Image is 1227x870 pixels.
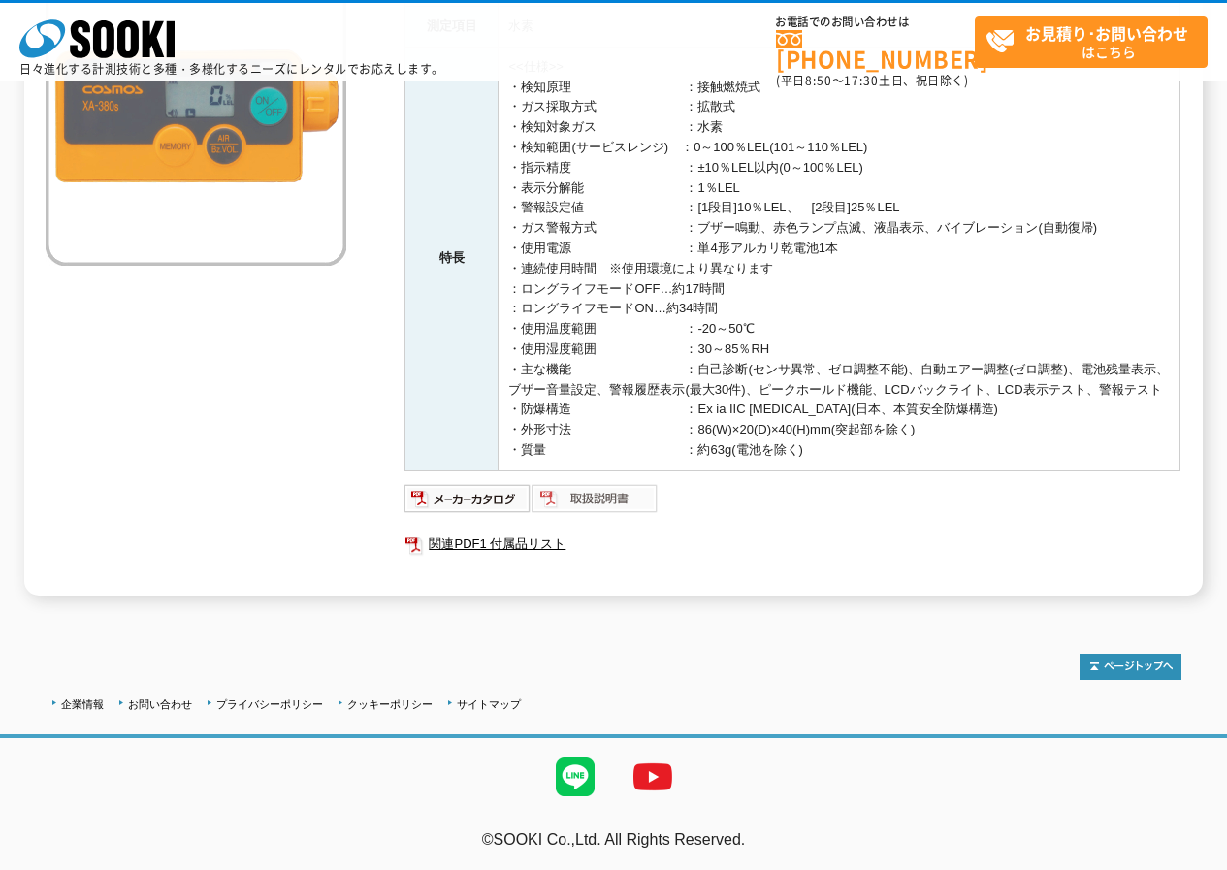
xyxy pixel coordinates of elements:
[776,72,968,89] span: (平日 ～ 土日、祝日除く)
[776,16,975,28] span: お電話でのお問い合わせは
[776,30,975,70] a: [PHONE_NUMBER]
[805,72,832,89] span: 8:50
[1080,654,1181,680] img: トップページへ
[457,698,521,710] a: サイトマップ
[1025,21,1188,45] strong: お見積り･お問い合わせ
[19,63,444,75] p: 日々進化する計測技術と多種・多様化するニーズにレンタルでお応えします。
[347,698,433,710] a: クッキーポリシー
[532,496,659,510] a: 取扱説明書
[404,496,532,510] a: メーカーカタログ
[985,17,1207,66] span: はこちら
[499,47,1180,470] td: <<仕様>> ・検知原理 ：接触燃焼式 ・ガス採取方式 ：拡散式 ・検知対象ガス ：水素 ・検知範囲(サービスレンジ) ：0～100％LEL(101～110％LEL) ・指示精度 ：±10％LE...
[975,16,1208,68] a: お見積り･お問い合わせはこちら
[128,698,192,710] a: お問い合わせ
[61,698,104,710] a: 企業情報
[614,738,692,816] img: YouTube
[404,483,532,514] img: メーカーカタログ
[404,532,1180,557] a: 関連PDF1 付属品リスト
[532,483,659,514] img: 取扱説明書
[844,72,879,89] span: 17:30
[1152,851,1227,867] a: テストMail
[216,698,323,710] a: プライバシーポリシー
[405,47,499,470] th: 特長
[536,738,614,816] img: LINE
